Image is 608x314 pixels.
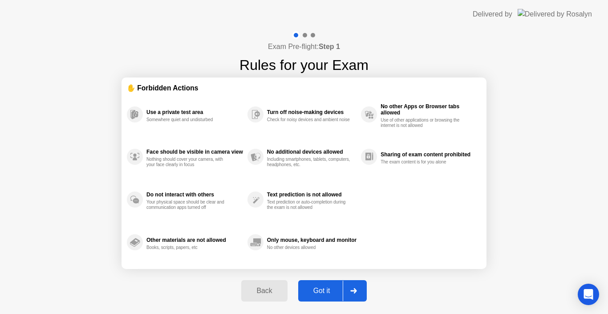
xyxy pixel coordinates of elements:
[267,192,357,198] div: Text prediction is not allowed
[319,43,340,50] b: Step 1
[146,192,243,198] div: Do not interact with others
[267,157,351,167] div: Including smartphones, tablets, computers, headphones, etc.
[473,9,512,20] div: Delivered by
[267,109,357,115] div: Turn off noise-making devices
[267,237,357,243] div: Only mouse, keyboard and monitor
[381,151,477,158] div: Sharing of exam content prohibited
[267,200,351,210] div: Text prediction or auto-completion during the exam is not allowed
[146,109,243,115] div: Use a private test area
[146,149,243,155] div: Face should be visible in camera view
[146,117,231,122] div: Somewhere quiet and undisturbed
[578,284,599,305] div: Open Intercom Messenger
[244,287,284,295] div: Back
[381,118,465,128] div: Use of other applications or browsing the internet is not allowed
[298,280,367,302] button: Got it
[146,157,231,167] div: Nothing should cover your camera, with your face clearly in focus
[267,149,357,155] div: No additional devices allowed
[267,117,351,122] div: Check for noisy devices and ambient noise
[146,200,231,210] div: Your physical space should be clear and communication apps turned off
[381,103,477,116] div: No other Apps or Browser tabs allowed
[267,245,351,250] div: No other devices allowed
[127,83,481,93] div: ✋ Forbidden Actions
[518,9,592,19] img: Delivered by Rosalyn
[241,280,287,302] button: Back
[381,159,465,165] div: The exam content is for you alone
[268,41,340,52] h4: Exam Pre-flight:
[146,237,243,243] div: Other materials are not allowed
[301,287,343,295] div: Got it
[239,54,369,76] h1: Rules for your Exam
[146,245,231,250] div: Books, scripts, papers, etc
